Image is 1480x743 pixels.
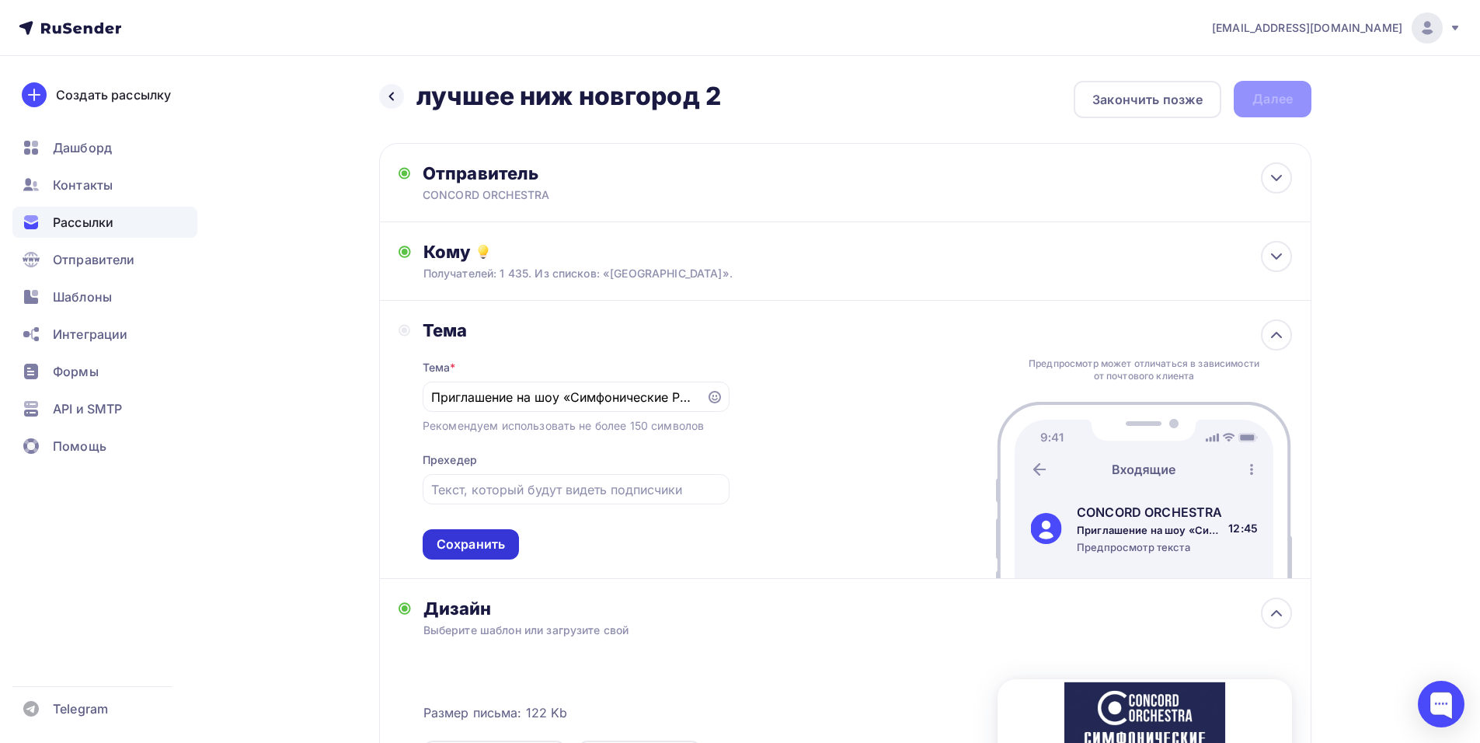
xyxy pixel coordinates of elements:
[423,360,456,375] div: Тема
[12,244,197,275] a: Отправители
[12,356,197,387] a: Формы
[53,138,112,157] span: Дашборд
[1077,523,1223,537] div: Приглашение на шоу «Симфонические РОК-ХИТЫ. Лучшее»
[53,250,135,269] span: Отправители
[12,132,197,163] a: Дашборд
[1212,12,1461,44] a: [EMAIL_ADDRESS][DOMAIN_NAME]
[53,399,122,418] span: API и SMTP
[1025,358,1264,382] div: Предпросмотр может отличаться в зависимости от почтового клиента
[1092,90,1203,109] div: Закончить позже
[1077,503,1223,521] div: CONCORD ORCHESTRA
[423,241,1292,263] div: Кому
[423,187,726,203] div: CONCORD ORCHESTRA
[431,388,697,406] input: Укажите тему письма
[423,418,704,434] div: Рекомендуем использовать не более 150 символов
[423,266,1206,281] div: Получателей: 1 435. Из списков: «[GEOGRAPHIC_DATA]».
[56,85,171,104] div: Создать рассылку
[53,362,99,381] span: Формы
[1228,521,1258,536] div: 12:45
[1077,540,1223,554] div: Предпросмотр текста
[423,623,1206,638] div: Выберите шаблон или загрузите свой
[423,703,568,722] span: Размер письма: 122 Kb
[53,699,108,718] span: Telegram
[423,319,730,341] div: Тема
[12,281,197,312] a: Шаблоны
[431,480,720,499] input: Текст, который будут видеть подписчики
[423,598,1292,619] div: Дизайн
[423,452,477,468] div: Прехедер
[1212,20,1402,36] span: [EMAIL_ADDRESS][DOMAIN_NAME]
[53,437,106,455] span: Помощь
[437,535,505,553] div: Сохранить
[12,169,197,201] a: Контакты
[53,176,113,194] span: Контакты
[53,288,112,306] span: Шаблоны
[416,81,721,112] h2: лучшее ниж новгород 2
[53,325,127,344] span: Интеграции
[12,207,197,238] a: Рассылки
[53,213,113,232] span: Рассылки
[423,162,759,184] div: Отправитель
